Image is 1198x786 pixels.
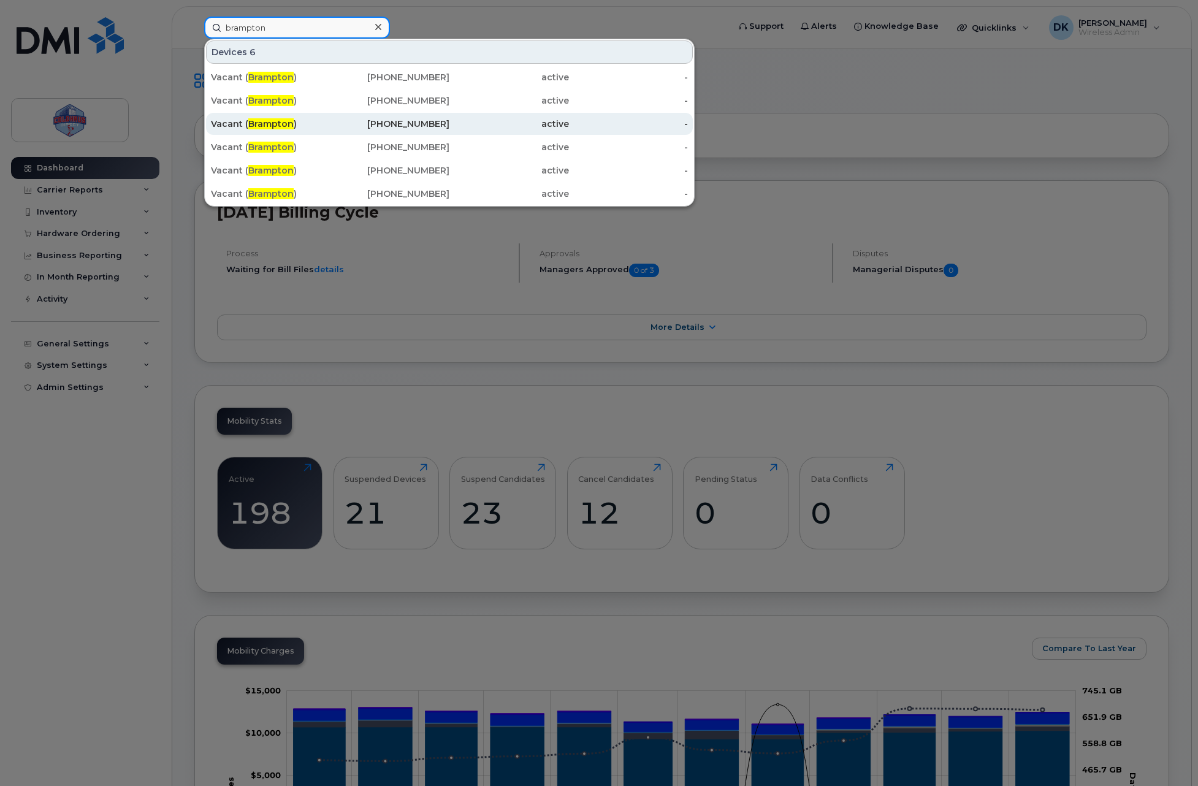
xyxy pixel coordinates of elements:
[569,71,689,83] div: -
[449,94,569,107] div: active
[206,40,693,64] div: Devices
[248,142,294,153] span: Brampton
[330,71,450,83] div: [PHONE_NUMBER]
[569,141,689,153] div: -
[206,90,693,112] a: Vacant (Brampton)[PHONE_NUMBER]active-
[206,159,693,181] a: Vacant (Brampton)[PHONE_NUMBER]active-
[569,164,689,177] div: -
[248,165,294,176] span: Brampton
[330,188,450,200] div: [PHONE_NUMBER]
[569,94,689,107] div: -
[206,183,693,205] a: Vacant (Brampton)[PHONE_NUMBER]active-
[211,71,330,83] div: Vacant ( )
[449,71,569,83] div: active
[248,188,294,199] span: Brampton
[211,141,330,153] div: Vacant ( )
[206,66,693,88] a: Vacant (Brampton)[PHONE_NUMBER]active-
[248,72,294,83] span: Brampton
[449,164,569,177] div: active
[211,94,330,107] div: Vacant ( )
[569,188,689,200] div: -
[211,188,330,200] div: Vacant ( )
[211,118,330,130] div: Vacant ( )
[250,46,256,58] span: 6
[248,118,294,129] span: Brampton
[248,95,294,106] span: Brampton
[206,136,693,158] a: Vacant (Brampton)[PHONE_NUMBER]active-
[449,141,569,153] div: active
[569,118,689,130] div: -
[211,164,330,177] div: Vacant ( )
[449,188,569,200] div: active
[330,94,450,107] div: [PHONE_NUMBER]
[449,118,569,130] div: active
[330,164,450,177] div: [PHONE_NUMBER]
[330,118,450,130] div: [PHONE_NUMBER]
[330,141,450,153] div: [PHONE_NUMBER]
[206,113,693,135] a: Vacant (Brampton)[PHONE_NUMBER]active-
